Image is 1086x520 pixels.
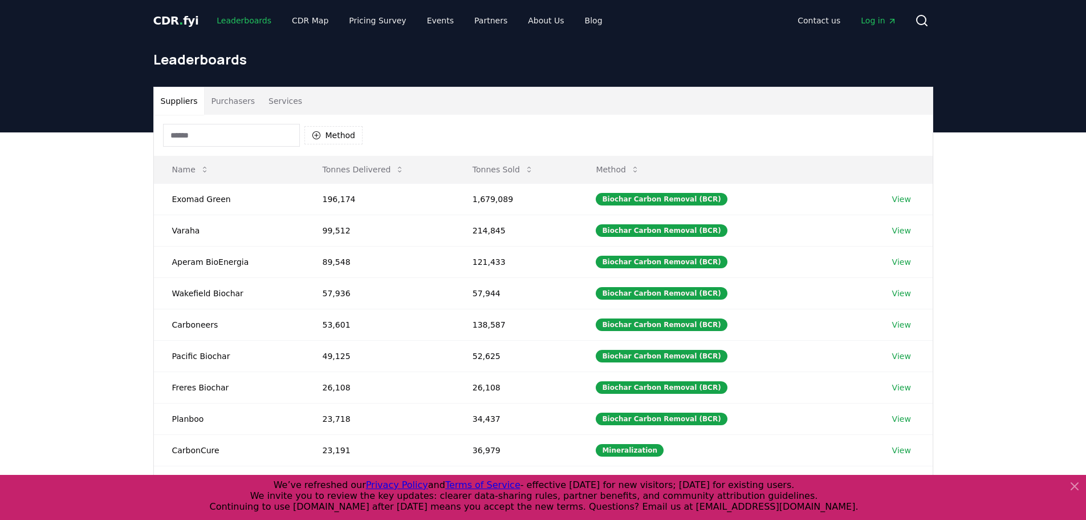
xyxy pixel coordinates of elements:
[454,215,578,246] td: 214,845
[892,413,911,425] a: View
[154,215,304,246] td: Varaha
[304,466,454,497] td: 22,780
[340,10,415,31] a: Pricing Survey
[208,10,611,31] nav: Main
[283,10,337,31] a: CDR Map
[596,350,727,362] div: Biochar Carbon Removal (BCR)
[852,10,905,31] a: Log in
[892,445,911,456] a: View
[304,246,454,277] td: 89,548
[179,14,183,27] span: .
[154,466,304,497] td: Running Tide | Inactive
[153,50,933,68] h1: Leaderboards
[154,403,304,434] td: Planboo
[454,403,578,434] td: 34,437
[304,403,454,434] td: 23,718
[576,10,612,31] a: Blog
[861,15,896,26] span: Log in
[892,256,911,268] a: View
[454,309,578,340] td: 138,587
[596,381,727,394] div: Biochar Carbon Removal (BCR)
[892,350,911,362] a: View
[892,319,911,330] a: View
[454,277,578,309] td: 57,944
[892,194,911,205] a: View
[596,319,727,331] div: Biochar Carbon Removal (BCR)
[465,10,516,31] a: Partners
[154,183,304,215] td: Exomad Green
[262,87,309,115] button: Services
[304,126,363,144] button: Method
[154,372,304,403] td: Freres Biochar
[163,158,218,181] button: Name
[208,10,280,31] a: Leaderboards
[454,183,578,215] td: 1,679,089
[418,10,463,31] a: Events
[788,10,905,31] nav: Main
[596,413,727,425] div: Biochar Carbon Removal (BCR)
[788,10,849,31] a: Contact us
[304,372,454,403] td: 26,108
[596,193,727,205] div: Biochar Carbon Removal (BCR)
[596,256,727,268] div: Biochar Carbon Removal (BCR)
[304,277,454,309] td: 57,936
[304,340,454,372] td: 49,125
[463,158,543,181] button: Tonnes Sold
[304,434,454,466] td: 23,191
[587,158,649,181] button: Method
[454,246,578,277] td: 121,433
[154,246,304,277] td: Aperam BioEnergia
[892,382,911,393] a: View
[304,215,454,246] td: 99,512
[596,444,664,457] div: Mineralization
[154,87,205,115] button: Suppliers
[154,277,304,309] td: Wakefield Biochar
[892,225,911,236] a: View
[153,13,199,29] a: CDR.fyi
[596,224,727,237] div: Biochar Carbon Removal (BCR)
[596,287,727,300] div: Biochar Carbon Removal (BCR)
[454,434,578,466] td: 36,979
[454,372,578,403] td: 26,108
[153,14,199,27] span: CDR fyi
[304,309,454,340] td: 53,601
[204,87,262,115] button: Purchasers
[519,10,573,31] a: About Us
[304,183,454,215] td: 196,174
[454,466,578,497] td: 28,202
[454,340,578,372] td: 52,625
[314,158,414,181] button: Tonnes Delivered
[892,288,911,299] a: View
[154,340,304,372] td: Pacific Biochar
[154,309,304,340] td: Carboneers
[154,434,304,466] td: CarbonCure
